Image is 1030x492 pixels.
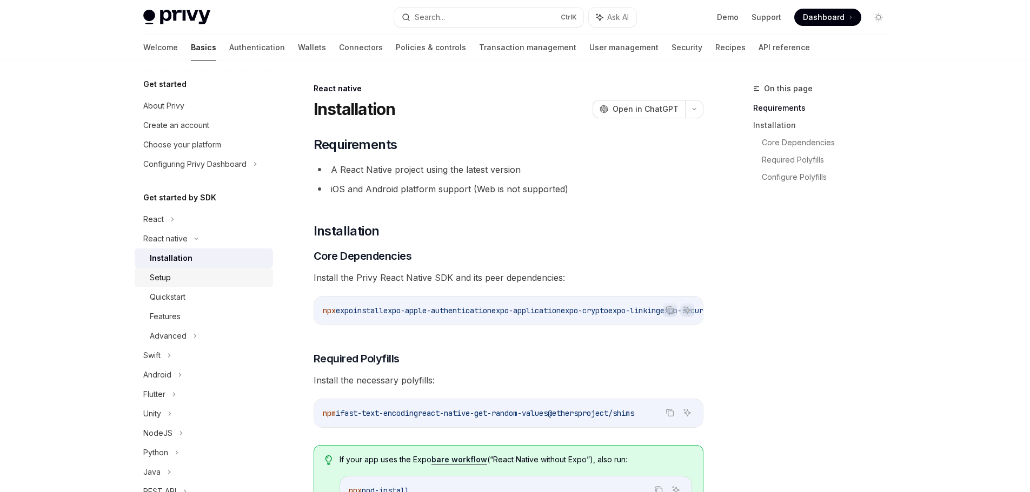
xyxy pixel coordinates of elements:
[143,446,168,459] div: Python
[143,78,187,91] h5: Get started
[794,9,861,26] a: Dashboard
[314,136,397,153] span: Requirements
[143,99,184,112] div: About Privy
[340,408,418,418] span: fast-text-encoding
[323,306,336,315] span: npx
[803,12,845,23] span: Dashboard
[150,252,192,265] div: Installation
[143,466,161,478] div: Java
[339,35,383,60] a: Connectors
[314,99,396,119] h1: Installation
[191,35,216,60] a: Basics
[323,408,336,418] span: npm
[314,248,412,264] span: Core Dependencies
[663,303,677,317] button: Copy the contents from the code block
[753,117,896,134] a: Installation
[491,306,561,315] span: expo-application
[607,12,629,23] span: Ask AI
[715,35,746,60] a: Recipes
[143,232,188,245] div: React native
[680,303,694,317] button: Ask AI
[752,12,781,23] a: Support
[143,407,161,420] div: Unity
[762,151,896,169] a: Required Polyfills
[336,408,340,418] span: i
[589,8,636,27] button: Ask AI
[135,287,273,307] a: Quickstart
[753,99,896,117] a: Requirements
[143,213,164,226] div: React
[135,116,273,135] a: Create an account
[135,268,273,287] a: Setup
[593,100,685,118] button: Open in ChatGPT
[314,181,703,197] li: iOS and Android platform support (Web is not supported)
[608,306,660,315] span: expo-linking
[762,169,896,186] a: Configure Polyfills
[548,408,634,418] span: @ethersproject/shims
[150,291,185,304] div: Quickstart
[717,12,739,23] a: Demo
[135,248,273,268] a: Installation
[663,406,677,420] button: Copy the contents from the code block
[298,35,326,60] a: Wallets
[672,35,702,60] a: Security
[143,158,247,171] div: Configuring Privy Dashboard
[660,306,734,315] span: expo-secure-store
[415,11,445,24] div: Search...
[680,406,694,420] button: Ask AI
[561,13,577,22] span: Ctrl K
[431,455,487,464] a: bare workflow
[314,162,703,177] li: A React Native project using the latest version
[336,306,353,315] span: expo
[143,427,172,440] div: NodeJS
[143,10,210,25] img: light logo
[143,368,171,381] div: Android
[150,329,187,342] div: Advanced
[143,388,165,401] div: Flutter
[561,306,608,315] span: expo-crypto
[135,135,273,154] a: Choose your platform
[314,373,703,388] span: Install the necessary polyfills:
[325,455,333,465] svg: Tip
[150,271,171,284] div: Setup
[314,270,703,285] span: Install the Privy React Native SDK and its peer dependencies:
[759,35,810,60] a: API reference
[143,138,221,151] div: Choose your platform
[143,119,209,132] div: Create an account
[479,35,576,60] a: Transaction management
[418,408,548,418] span: react-native-get-random-values
[314,351,400,366] span: Required Polyfills
[340,454,692,465] span: If your app uses the Expo (“React Native without Expo”), also run:
[383,306,491,315] span: expo-apple-authentication
[314,83,703,94] div: React native
[229,35,285,60] a: Authentication
[143,349,161,362] div: Swift
[396,35,466,60] a: Policies & controls
[314,223,380,240] span: Installation
[589,35,659,60] a: User management
[764,82,813,95] span: On this page
[150,310,181,323] div: Features
[870,9,887,26] button: Toggle dark mode
[143,191,216,204] h5: Get started by SDK
[135,96,273,116] a: About Privy
[143,35,178,60] a: Welcome
[394,8,583,27] button: Search...CtrlK
[135,307,273,326] a: Features
[353,306,383,315] span: install
[613,104,679,114] span: Open in ChatGPT
[762,134,896,151] a: Core Dependencies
